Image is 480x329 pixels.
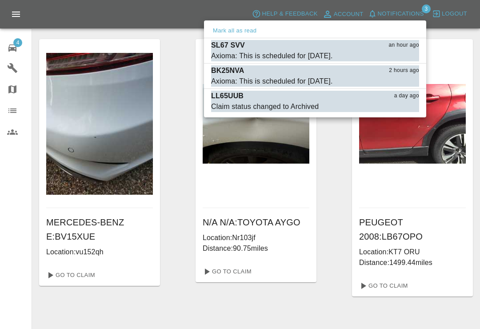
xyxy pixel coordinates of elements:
p: SL67 SVV [211,40,245,51]
button: Mark all as read [211,26,258,36]
div: Axioma: This is scheduled for [DATE]. [211,51,333,61]
p: BK25NVA [211,65,244,76]
div: Axioma: This is scheduled for [DATE]. [211,76,333,87]
span: a day ago [394,92,419,100]
div: Claim status changed to Archived [211,101,319,112]
span: an hour ago [389,41,419,50]
span: 2 hours ago [389,66,419,75]
p: LL65UUB [211,91,244,101]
